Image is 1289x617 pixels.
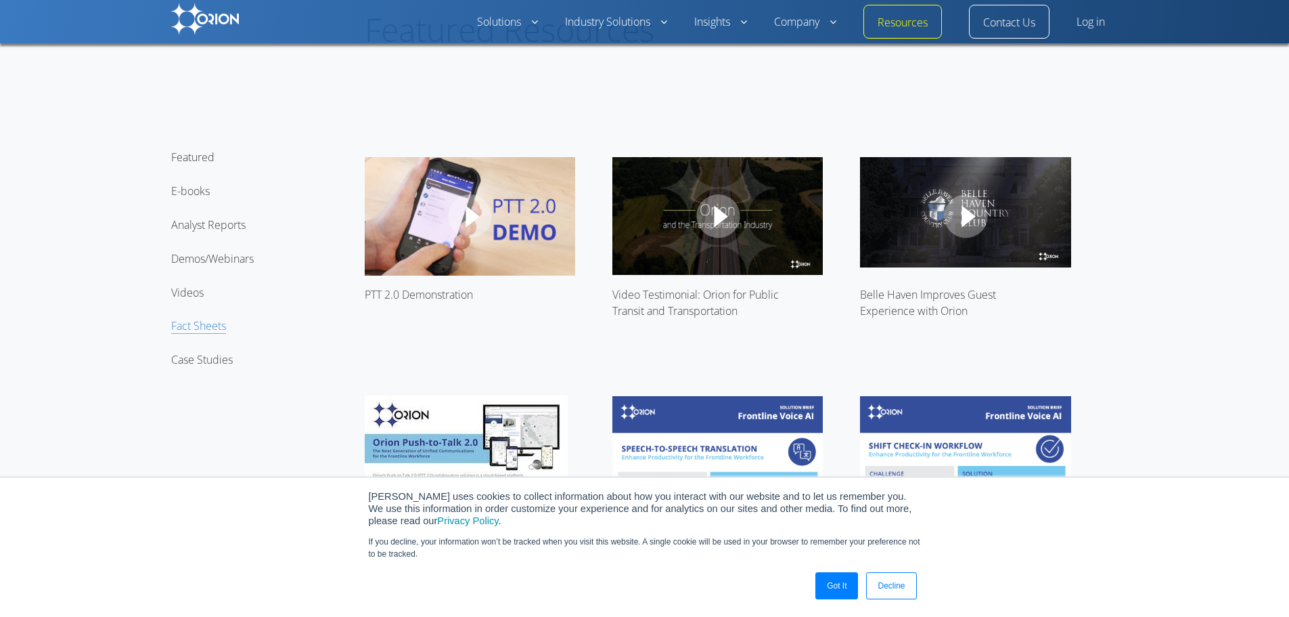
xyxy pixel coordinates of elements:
[171,3,239,35] img: Orion
[171,352,233,368] a: Case Studies
[171,184,210,199] a: E-books
[1077,14,1105,30] a: Log in
[612,72,823,276] a: Video Testimonial: Orion for Public Transit and Transportation
[365,72,575,276] a: PTT 2.0 Demonstration
[565,14,667,30] a: Industry Solutions
[369,536,921,560] p: If you decline, your information won’t be tracked when you visit this website. A single cookie wi...
[694,14,747,30] a: Insights
[171,285,204,301] a: Videos
[477,14,538,30] a: Solutions
[171,150,214,165] a: Featured
[171,318,226,334] a: Fact Sheets
[815,572,858,599] a: Got It
[1221,552,1289,617] iframe: Chat Widget
[171,217,246,233] a: Analyst Reports
[365,286,544,396] a: PTT 2.0 Demonstration
[437,515,498,526] a: Privacy Policy
[860,72,1070,276] a: Belle Haven Improves Guest Experience with Orion
[612,286,792,396] a: Video Testimonial: Orion for Public Transit and Transportation
[983,15,1035,31] a: Contact Us
[369,491,912,526] span: [PERSON_NAME] uses cookies to collect information about how you interact with our website and to ...
[171,251,254,267] a: Demos/Webinars
[860,286,1039,396] a: Belle Haven Improves Guest Experience with Orion
[878,15,928,31] a: Resources
[774,14,836,30] a: Company
[866,572,916,599] a: Decline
